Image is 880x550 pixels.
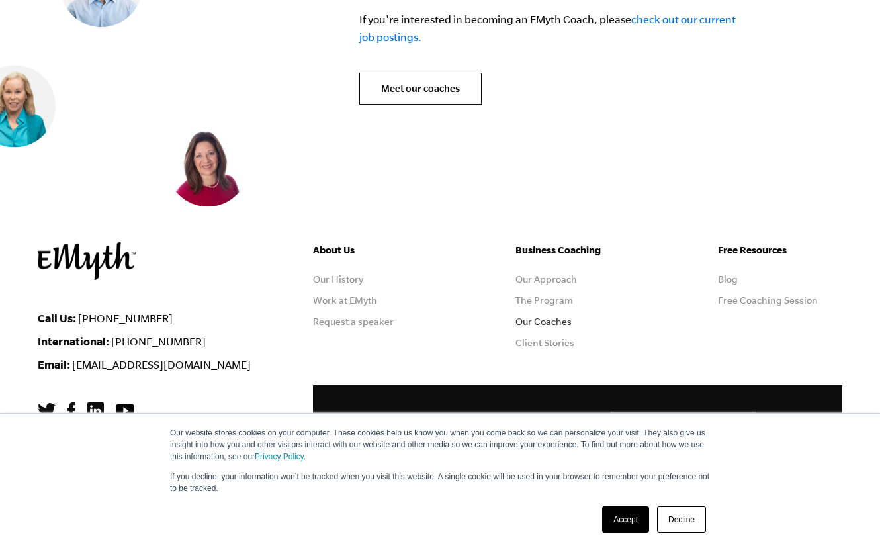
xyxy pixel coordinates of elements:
a: Accept [602,506,649,533]
a: Our History [313,274,363,285]
p: Our website stores cookies on your computer. These cookies help us know you when you come back so... [170,427,710,463]
p: If you decline, your information won’t be tracked when you visit this website. A single cookie wi... [170,471,710,494]
a: Client Stories [515,338,574,348]
a: Meet our coaches [359,73,482,105]
input: name@emailaddress.com [611,412,816,445]
a: Blog [718,274,738,285]
h5: Business Coaching [515,242,640,258]
img: Twitter [38,403,56,419]
img: Facebook [67,402,75,420]
strong: Call Us: [38,312,76,324]
a: [PHONE_NUMBER] [111,336,206,347]
a: check out our current job postings. [359,13,736,43]
img: LinkedIn [87,402,104,419]
img: EMyth [38,242,136,280]
a: Our Approach [515,274,577,285]
a: Work at EMyth [313,295,377,306]
a: The Program [515,295,573,306]
a: [PHONE_NUMBER] [78,312,173,324]
img: YouTube [116,404,134,418]
a: Free Coaching Session [718,295,818,306]
strong: Email: [38,358,70,371]
img: Vicky Gavrias, EMyth Business Coach [167,125,249,207]
h5: Free Resources [718,242,842,258]
a: [EMAIL_ADDRESS][DOMAIN_NAME] [72,359,251,371]
a: Request a speaker [313,316,394,327]
strong: International: [38,335,109,347]
h5: About Us [313,242,437,258]
a: Our Coaches [515,316,572,327]
a: Privacy Policy [255,452,304,461]
input: GO [756,412,816,443]
a: Decline [657,506,706,533]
